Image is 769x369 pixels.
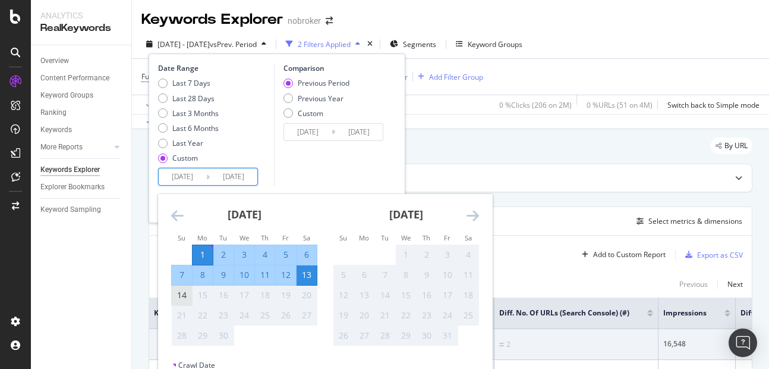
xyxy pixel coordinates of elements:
[40,181,105,193] div: Explorer Bookmarks
[172,78,210,88] div: Last 7 Days
[276,289,296,301] div: 19
[333,285,354,305] td: Not available. Sunday, October 12, 2025
[679,279,708,289] div: Previous
[333,265,354,285] td: Not available. Sunday, October 5, 2025
[303,233,310,242] small: Sa
[234,309,254,321] div: 24
[40,55,123,67] a: Overview
[333,330,354,342] div: 26
[213,245,234,265] td: Selected. Tuesday, September 2, 2025
[172,108,219,118] div: Last 3 Months
[234,265,255,285] td: Selected. Wednesday, September 10, 2025
[727,279,743,289] div: Next
[437,330,458,342] div: 31
[375,265,396,285] td: Not available. Tuesday, October 7, 2025
[283,93,349,104] div: Previous Year
[141,35,271,54] button: [DATE] - [DATE]vsPrev. Period
[333,326,354,346] td: Not available. Sunday, October 26, 2025
[193,265,213,285] td: Selected. Monday, September 8, 2025
[219,233,227,242] small: Tu
[333,289,354,301] div: 12
[375,305,396,326] td: Not available. Tuesday, October 21, 2025
[255,269,275,281] div: 11
[193,249,213,261] div: 1
[417,330,437,342] div: 30
[172,309,192,321] div: 21
[413,70,483,84] button: Add Filter Group
[458,249,478,261] div: 4
[354,269,374,281] div: 6
[437,269,458,281] div: 10
[396,330,416,342] div: 29
[577,245,666,264] button: Add to Custom Report
[213,249,234,261] div: 2
[172,285,193,305] td: Choose Sunday, September 14, 2025 as your check-out date. It’s available.
[213,326,234,346] td: Not available. Tuesday, September 30, 2025
[437,245,458,265] td: Not available. Friday, October 3, 2025
[375,285,396,305] td: Not available. Tuesday, October 14, 2025
[648,216,742,226] div: Select metrics & dimensions
[437,326,458,346] td: Not available. Friday, October 31, 2025
[467,208,479,223] div: Move forward to switch to the next month.
[697,250,743,260] div: Export as CSV
[282,233,289,242] small: Fr
[157,39,210,49] span: [DATE] - [DATE]
[396,249,416,261] div: 1
[172,123,219,133] div: Last 6 Months
[234,289,254,301] div: 17
[335,124,383,140] input: End Date
[458,245,479,265] td: Not available. Saturday, October 4, 2025
[40,107,67,119] div: Ranking
[437,285,458,305] td: Not available. Friday, October 17, 2025
[193,285,213,305] td: Not available. Monday, September 15, 2025
[385,35,441,54] button: Segments
[339,233,347,242] small: Su
[255,245,276,265] td: Selected. Thursday, September 4, 2025
[375,269,395,281] div: 7
[587,100,653,110] div: 0 % URLs ( 51 on 4M )
[210,39,257,49] span: vs Prev. Period
[234,305,255,326] td: Not available. Wednesday, September 24, 2025
[228,207,261,221] strong: [DATE]
[193,330,213,342] div: 29
[375,330,395,342] div: 28
[354,309,374,321] div: 20
[213,305,234,326] td: Not available. Tuesday, September 23, 2025
[465,233,472,242] small: Sa
[437,289,458,301] div: 17
[172,326,193,346] td: Not available. Sunday, September 28, 2025
[437,309,458,321] div: 24
[210,168,257,185] input: End Date
[213,289,234,301] div: 16
[40,164,100,176] div: Keywords Explorer
[178,233,185,242] small: Su
[396,289,416,301] div: 15
[359,233,369,242] small: Mo
[40,72,109,85] div: Content Performance
[333,305,354,326] td: Not available. Sunday, October 19, 2025
[255,305,276,326] td: Not available. Thursday, September 25, 2025
[255,249,275,261] div: 4
[40,89,93,102] div: Keyword Groups
[663,308,707,318] span: Impressions
[40,124,123,136] a: Keywords
[158,108,219,118] div: Last 3 Months
[297,305,317,326] td: Not available. Saturday, September 27, 2025
[679,277,708,292] button: Previous
[158,93,219,104] div: Last 28 Days
[234,245,255,265] td: Selected. Wednesday, September 3, 2025
[255,289,275,301] div: 18
[172,305,193,326] td: Not available. Sunday, September 21, 2025
[354,330,374,342] div: 27
[172,93,215,104] div: Last 28 Days
[276,285,297,305] td: Not available. Friday, September 19, 2025
[283,63,387,73] div: Comparison
[193,245,213,265] td: Selected as start date. Monday, September 1, 2025
[333,269,354,281] div: 5
[158,78,219,88] div: Last 7 Days
[437,249,458,261] div: 3
[444,233,450,242] small: Fr
[172,265,193,285] td: Selected. Sunday, September 7, 2025
[417,249,437,261] div: 2
[297,249,317,261] div: 6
